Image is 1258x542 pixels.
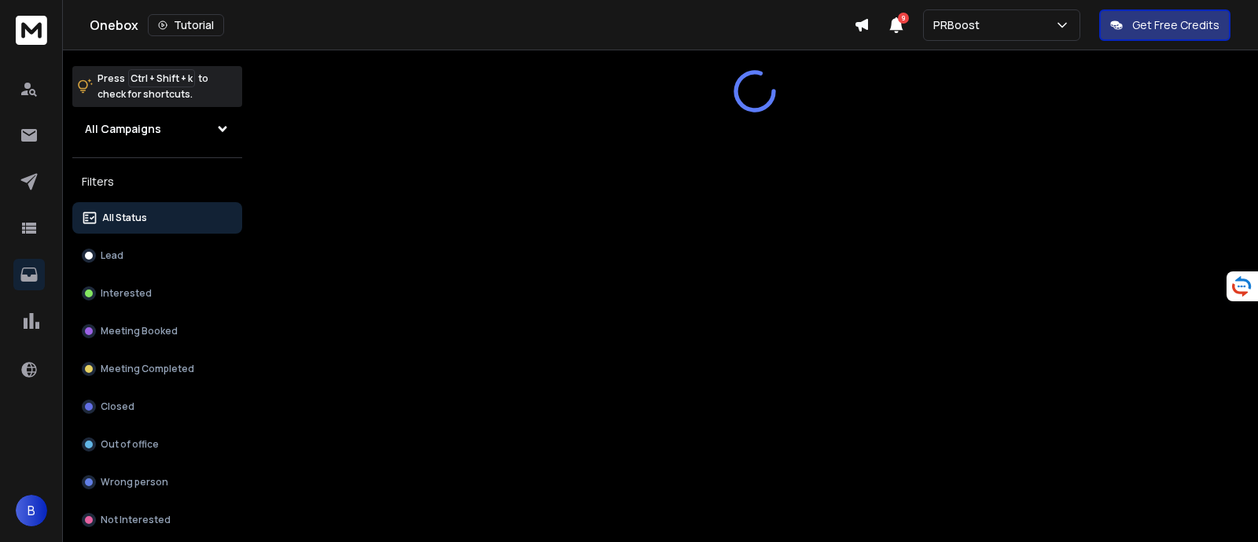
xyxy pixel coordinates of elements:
[72,240,242,271] button: Lead
[72,202,242,234] button: All Status
[72,278,242,309] button: Interested
[72,429,242,460] button: Out of office
[72,113,242,145] button: All Campaigns
[933,17,986,33] p: PRBoost
[72,466,242,498] button: Wrong person
[101,514,171,526] p: Not Interested
[101,400,134,413] p: Closed
[101,476,168,489] p: Wrong person
[72,391,242,422] button: Closed
[85,121,161,137] h1: All Campaigns
[1132,17,1219,33] p: Get Free Credits
[898,13,909,24] span: 9
[101,287,152,300] p: Interested
[16,495,47,526] button: B
[72,353,242,385] button: Meeting Completed
[97,71,208,102] p: Press to check for shortcuts.
[101,363,194,375] p: Meeting Completed
[102,212,147,224] p: All Status
[101,438,159,451] p: Out of office
[101,325,178,337] p: Meeting Booked
[101,249,123,262] p: Lead
[128,69,195,87] span: Ctrl + Shift + k
[72,504,242,536] button: Not Interested
[148,14,224,36] button: Tutorial
[90,14,854,36] div: Onebox
[72,171,242,193] h3: Filters
[72,315,242,347] button: Meeting Booked
[1099,9,1230,41] button: Get Free Credits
